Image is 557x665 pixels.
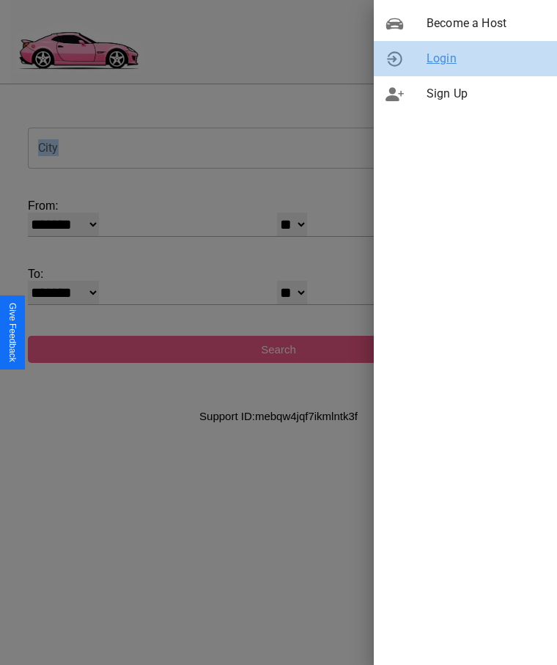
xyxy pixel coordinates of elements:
[374,6,557,41] div: Become a Host
[7,303,18,362] div: Give Feedback
[374,41,557,76] div: Login
[427,85,545,103] span: Sign Up
[374,76,557,111] div: Sign Up
[427,50,545,67] span: Login
[427,15,545,32] span: Become a Host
